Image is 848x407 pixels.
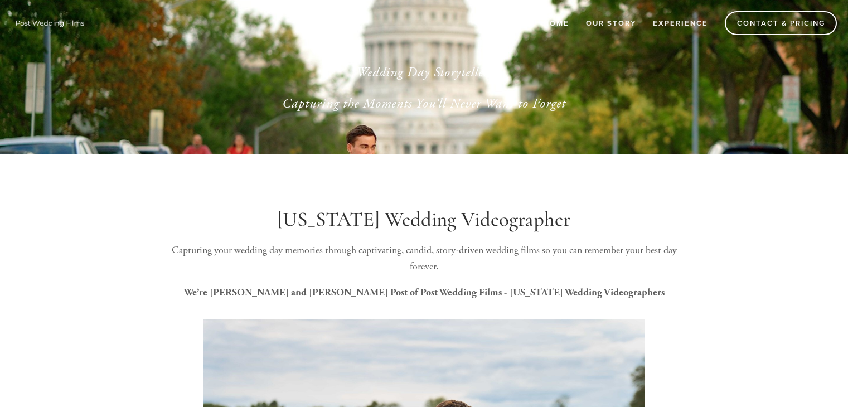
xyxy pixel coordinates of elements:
[184,287,665,298] strong: We’re [PERSON_NAME] and [PERSON_NAME] Post of Post Wedding Films - [US_STATE] Wedding Videographers
[536,14,576,32] a: Home
[158,207,691,232] h1: [US_STATE] Wedding Videographer
[646,14,715,32] a: Experience
[579,14,643,32] a: Our Story
[158,243,691,275] p: Capturing your wedding day memories through captivating, candid, story-driven wedding films so yo...
[11,14,89,31] img: Wisconsin Wedding Videographer
[176,62,673,83] p: Wedding Day Storytellers
[176,94,673,114] p: Capturing the Moments You’ll Never Want to Forget
[725,11,837,35] a: Contact & Pricing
